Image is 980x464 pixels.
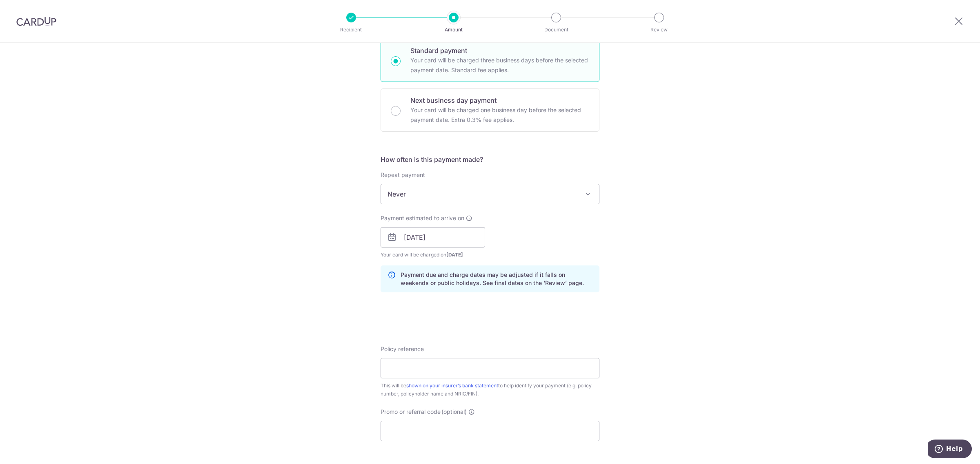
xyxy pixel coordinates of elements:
[381,251,485,259] span: Your card will be charged on
[406,382,498,389] a: shown on your insurer’s bank statement
[321,26,381,34] p: Recipient
[629,26,689,34] p: Review
[410,46,589,55] p: Standard payment
[381,214,464,222] span: Payment estimated to arrive on
[381,408,441,416] span: Promo or referral code
[381,155,599,164] h5: How often is this payment made?
[410,105,589,125] p: Your card will be charged one business day before the selected payment date. Extra 0.3% fee applies.
[381,345,424,353] label: Policy reference
[381,171,425,179] label: Repeat payment
[410,95,589,105] p: Next business day payment
[381,382,599,398] div: This will be to help identify your payment (e.g. policy number, policyholder name and NRIC/FIN).
[526,26,586,34] p: Document
[381,227,485,247] input: DD / MM / YYYY
[446,252,463,258] span: [DATE]
[423,26,484,34] p: Amount
[381,184,599,204] span: Never
[928,440,972,460] iframe: Opens a widget where you can find more information
[16,16,56,26] img: CardUp
[441,408,467,416] span: (optional)
[401,271,592,287] p: Payment due and charge dates may be adjusted if it falls on weekends or public holidays. See fina...
[381,184,599,204] span: Never
[410,55,589,75] p: Your card will be charged three business days before the selected payment date. Standard fee appl...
